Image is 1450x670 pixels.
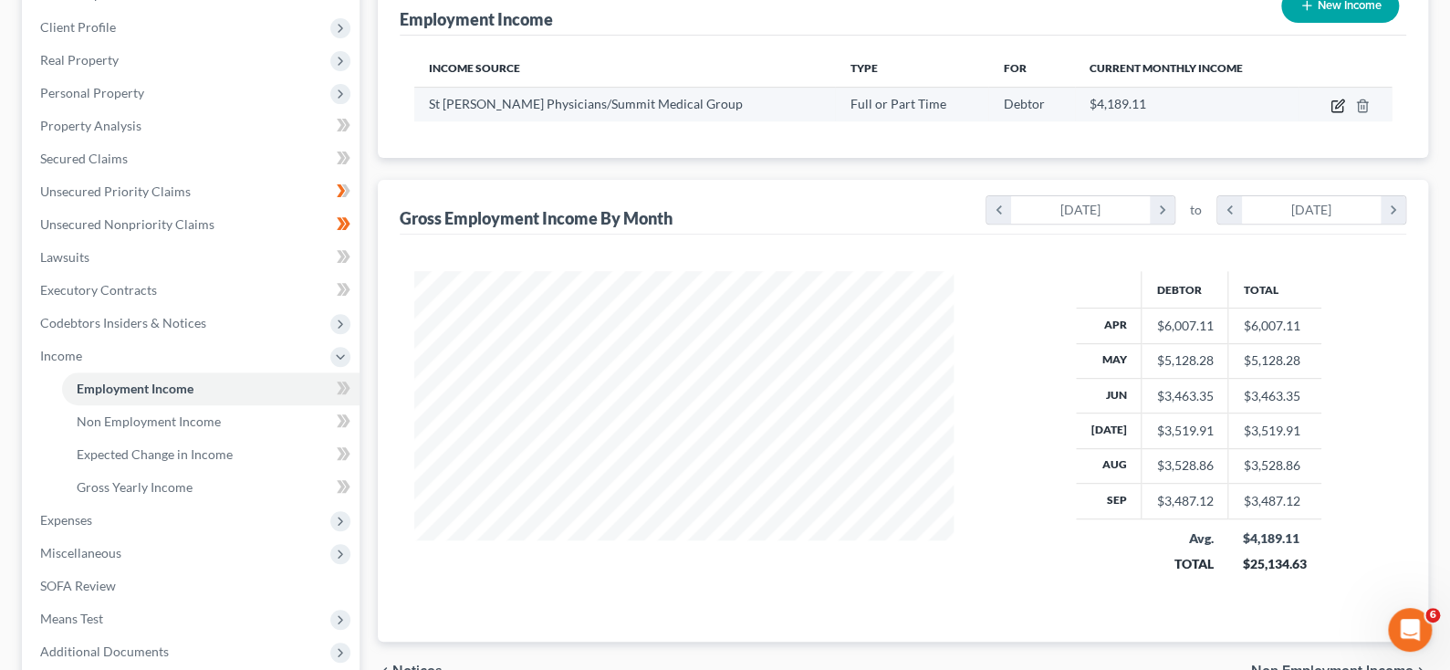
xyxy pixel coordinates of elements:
div: [DATE] [1242,196,1382,224]
div: TOTAL [1156,555,1214,573]
i: chevron_left [986,196,1011,224]
div: Gross Employment Income By Month [400,207,673,229]
a: Employment Income [62,372,360,405]
a: Non Employment Income [62,405,360,438]
td: $3,487.12 [1228,484,1321,518]
i: chevron_right [1381,196,1405,224]
td: $3,463.35 [1228,378,1321,413]
div: [DATE] [1011,196,1151,224]
i: chevron_left [1217,196,1242,224]
div: $6,007.11 [1156,317,1213,335]
td: $5,128.28 [1228,343,1321,378]
span: Miscellaneous [40,545,121,560]
th: Sep [1076,484,1142,518]
th: Apr [1076,309,1142,343]
span: Lawsuits [40,249,89,265]
span: St [PERSON_NAME] Physicians/Summit Medical Group [429,96,743,111]
span: Means Test [40,611,103,626]
div: $5,128.28 [1156,351,1213,370]
a: Unsecured Nonpriority Claims [26,208,360,241]
span: Codebtors Insiders & Notices [40,315,206,330]
div: $3,487.12 [1156,492,1213,510]
i: chevron_right [1150,196,1174,224]
td: $3,528.86 [1228,448,1321,483]
span: Secured Claims [40,151,128,166]
span: SOFA Review [40,578,116,593]
span: Debtor [1003,96,1044,111]
th: May [1076,343,1142,378]
iframe: Intercom live chat [1388,608,1432,652]
span: Unsecured Nonpriority Claims [40,216,214,232]
a: Property Analysis [26,110,360,142]
span: Client Profile [40,19,116,35]
span: Expected Change in Income [77,446,233,462]
a: SOFA Review [26,570,360,602]
th: Jun [1076,378,1142,413]
span: Non Employment Income [77,414,221,429]
a: Expected Change in Income [62,438,360,471]
a: Secured Claims [26,142,360,175]
span: For [1003,61,1026,75]
span: Expenses [40,512,92,528]
span: Executory Contracts [40,282,157,298]
span: Type [850,61,877,75]
span: to [1190,201,1202,219]
span: Income [40,348,82,363]
td: $6,007.11 [1228,309,1321,343]
a: Gross Yearly Income [62,471,360,504]
span: Employment Income [77,381,193,396]
div: $4,189.11 [1243,529,1307,548]
th: Aug [1076,448,1142,483]
div: $3,528.86 [1156,456,1213,475]
th: Debtor [1142,271,1228,308]
span: Additional Documents [40,644,169,659]
span: Personal Property [40,85,144,100]
a: Lawsuits [26,241,360,274]
span: Gross Yearly Income [77,479,193,495]
div: Avg. [1156,529,1214,548]
span: Unsecured Priority Claims [40,183,191,199]
a: Executory Contracts [26,274,360,307]
span: Current Monthly Income [1090,61,1243,75]
div: $25,134.63 [1243,555,1307,573]
th: [DATE] [1076,414,1142,448]
a: Unsecured Priority Claims [26,175,360,208]
span: Real Property [40,52,119,68]
span: 6 [1425,608,1440,623]
span: Full or Part Time [850,96,945,111]
span: Property Analysis [40,118,141,133]
div: $3,519.91 [1156,422,1213,440]
div: $3,463.35 [1156,387,1213,405]
td: $3,519.91 [1228,414,1321,448]
th: Total [1228,271,1321,308]
span: Income Source [429,61,520,75]
div: Employment Income [400,8,553,30]
span: $4,189.11 [1090,96,1146,111]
